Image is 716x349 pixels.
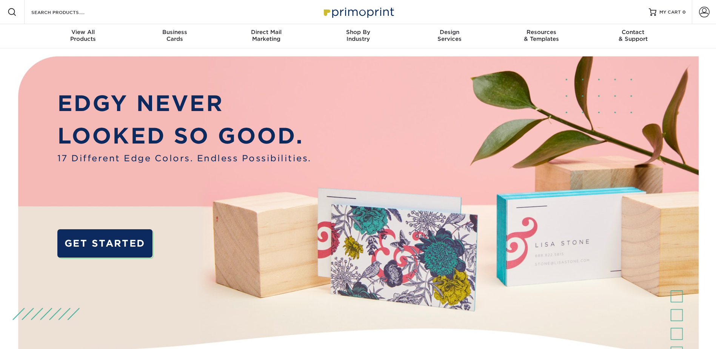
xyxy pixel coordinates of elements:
[37,29,129,42] div: Products
[220,29,312,36] span: Direct Mail
[404,24,496,48] a: DesignServices
[312,29,404,36] span: Shop By
[312,29,404,42] div: Industry
[587,29,679,42] div: & Support
[496,29,587,42] div: & Templates
[496,24,587,48] a: Resources& Templates
[404,29,496,36] span: Design
[57,229,152,258] a: GET STARTED
[220,24,312,48] a: Direct MailMarketing
[57,152,311,165] span: 17 Different Edge Colors. Endless Possibilities.
[659,9,681,15] span: MY CART
[587,29,679,36] span: Contact
[220,29,312,42] div: Marketing
[57,120,311,152] p: LOOKED SO GOOD.
[57,87,311,119] p: EDGY NEVER
[129,29,220,42] div: Cards
[37,24,129,48] a: View AllProducts
[312,24,404,48] a: Shop ByIndustry
[587,24,679,48] a: Contact& Support
[496,29,587,36] span: Resources
[682,9,686,15] span: 0
[37,29,129,36] span: View All
[31,8,104,17] input: SEARCH PRODUCTS.....
[129,24,220,48] a: BusinessCards
[320,4,396,20] img: Primoprint
[404,29,496,42] div: Services
[129,29,220,36] span: Business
